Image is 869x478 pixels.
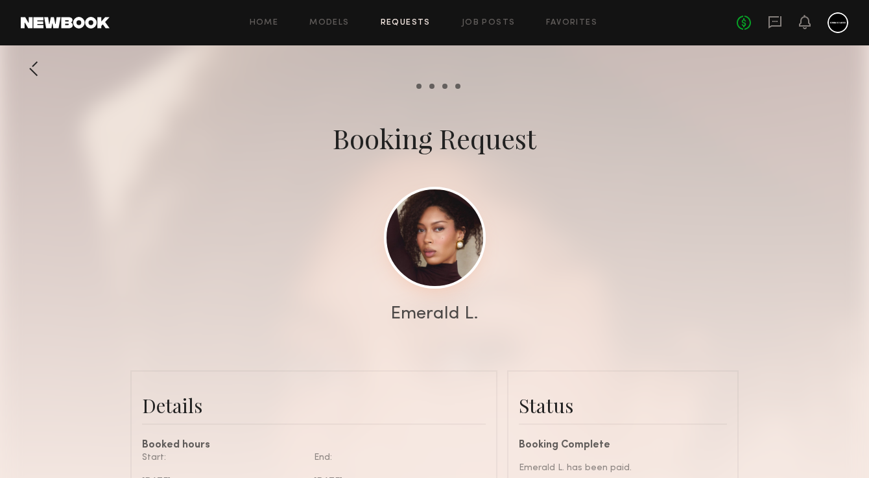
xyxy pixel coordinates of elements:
[546,19,597,27] a: Favorites
[142,440,486,451] div: Booked hours
[519,440,727,451] div: Booking Complete
[390,305,479,323] div: Emerald L.
[314,451,476,464] div: End:
[333,120,536,156] div: Booking Request
[309,19,349,27] a: Models
[142,392,486,418] div: Details
[462,19,516,27] a: Job Posts
[519,392,727,418] div: Status
[142,451,304,464] div: Start:
[250,19,279,27] a: Home
[381,19,431,27] a: Requests
[519,461,727,475] div: Emerald L. has been paid.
